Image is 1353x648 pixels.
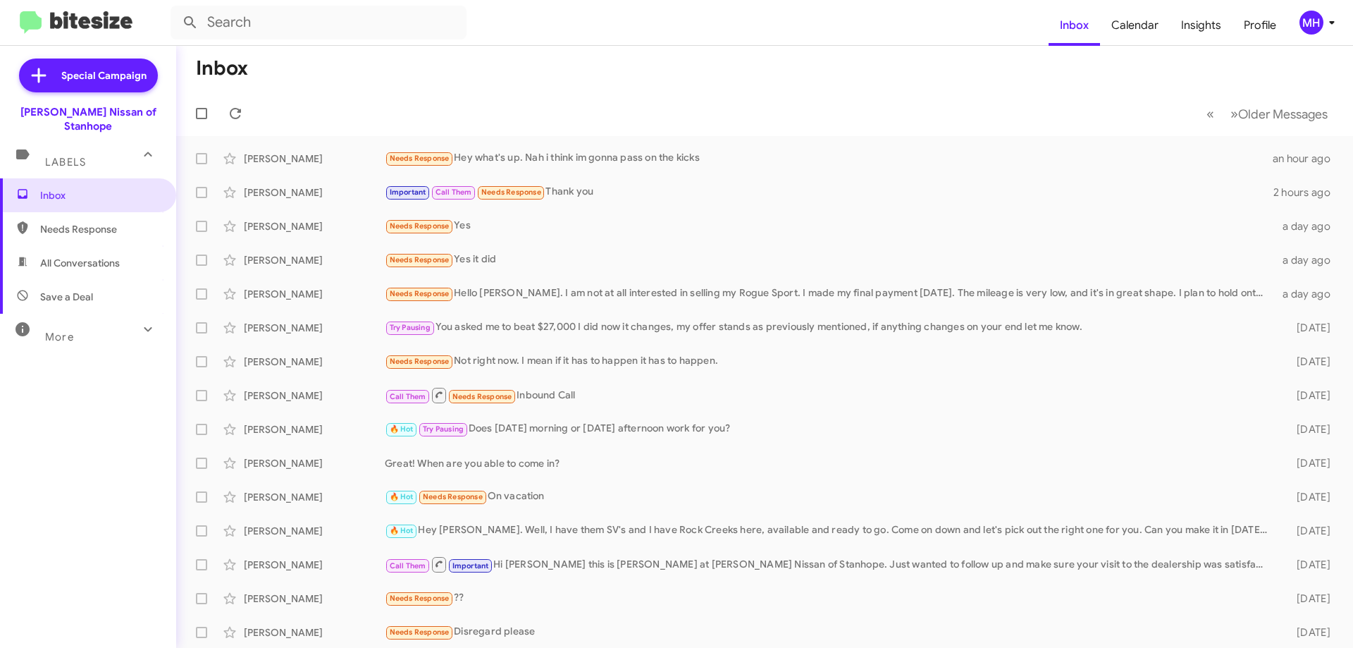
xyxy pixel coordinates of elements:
[244,321,385,335] div: [PERSON_NAME]
[1274,253,1342,267] div: a day ago
[244,490,385,504] div: [PERSON_NAME]
[452,561,489,570] span: Important
[45,331,74,343] span: More
[1206,105,1214,123] span: «
[1273,185,1342,200] div: 2 hours ago
[1274,524,1342,538] div: [DATE]
[1274,287,1342,301] div: a day ago
[61,68,147,82] span: Special Campaign
[385,319,1274,336] div: You asked me to beat $27,000 I did now it changes, my offer stands as previously mentioned, if an...
[385,252,1274,268] div: Yes it did
[244,152,385,166] div: [PERSON_NAME]
[1198,99,1223,128] button: Previous
[1232,5,1287,46] a: Profile
[244,253,385,267] div: [PERSON_NAME]
[385,556,1274,573] div: Hi [PERSON_NAME] this is [PERSON_NAME] at [PERSON_NAME] Nissan of Stanhope. Just wanted to follow...
[244,456,385,470] div: [PERSON_NAME]
[244,389,385,403] div: [PERSON_NAME]
[40,188,160,202] span: Inbox
[390,188,426,197] span: Important
[390,323,431,332] span: Try Pausing
[385,590,1274,606] div: ??
[1274,490,1342,504] div: [DATE]
[196,57,248,80] h1: Inbox
[385,184,1273,200] div: Thank you
[45,156,86,169] span: Labels
[385,421,1274,437] div: Does [DATE] morning or [DATE] afternoon work for you?
[1049,5,1100,46] a: Inbox
[385,286,1274,302] div: Hello [PERSON_NAME]. I am not at all interested in selling my Rogue Sport. I made my final paymen...
[385,522,1274,539] div: Hey [PERSON_NAME]. Well, I have them SV's and I have Rock Creeks here, available and ready to go....
[244,524,385,538] div: [PERSON_NAME]
[385,386,1274,404] div: Inbound Call
[481,188,541,197] span: Needs Response
[1274,422,1342,436] div: [DATE]
[1287,11,1337,35] button: MH
[390,154,450,163] span: Needs Response
[1199,99,1336,128] nav: Page navigation example
[390,594,450,603] span: Needs Response
[390,357,450,366] span: Needs Response
[385,456,1274,470] div: Great! When are you able to come in?
[244,287,385,301] div: [PERSON_NAME]
[1274,321,1342,335] div: [DATE]
[171,6,467,39] input: Search
[423,492,483,501] span: Needs Response
[1170,5,1232,46] a: Insights
[390,492,414,501] span: 🔥 Hot
[1274,558,1342,572] div: [DATE]
[40,222,160,236] span: Needs Response
[19,59,158,92] a: Special Campaign
[1274,389,1342,403] div: [DATE]
[1274,219,1342,233] div: a day ago
[390,289,450,298] span: Needs Response
[385,489,1274,505] div: On vacation
[390,424,414,434] span: 🔥 Hot
[385,624,1274,640] div: Disregard please
[390,392,426,401] span: Call Them
[1230,105,1238,123] span: »
[390,221,450,231] span: Needs Response
[40,290,93,304] span: Save a Deal
[244,625,385,640] div: [PERSON_NAME]
[244,185,385,200] div: [PERSON_NAME]
[1299,11,1323,35] div: MH
[452,392,512,401] span: Needs Response
[244,422,385,436] div: [PERSON_NAME]
[385,150,1273,166] div: Hey what's up. Nah i think im gonna pass on the kicks
[244,355,385,369] div: [PERSON_NAME]
[435,188,472,197] span: Call Them
[1274,355,1342,369] div: [DATE]
[40,256,120,270] span: All Conversations
[244,558,385,572] div: [PERSON_NAME]
[390,628,450,637] span: Needs Response
[1273,152,1342,166] div: an hour ago
[1238,106,1328,122] span: Older Messages
[423,424,464,434] span: Try Pausing
[244,219,385,233] div: [PERSON_NAME]
[390,561,426,570] span: Call Them
[1274,625,1342,640] div: [DATE]
[1222,99,1336,128] button: Next
[385,218,1274,234] div: Yes
[385,353,1274,369] div: Not right now. I mean if it has to happen it has to happen.
[1274,456,1342,470] div: [DATE]
[244,592,385,606] div: [PERSON_NAME]
[1100,5,1170,46] a: Calendar
[390,526,414,535] span: 🔥 Hot
[1274,592,1342,606] div: [DATE]
[390,255,450,264] span: Needs Response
